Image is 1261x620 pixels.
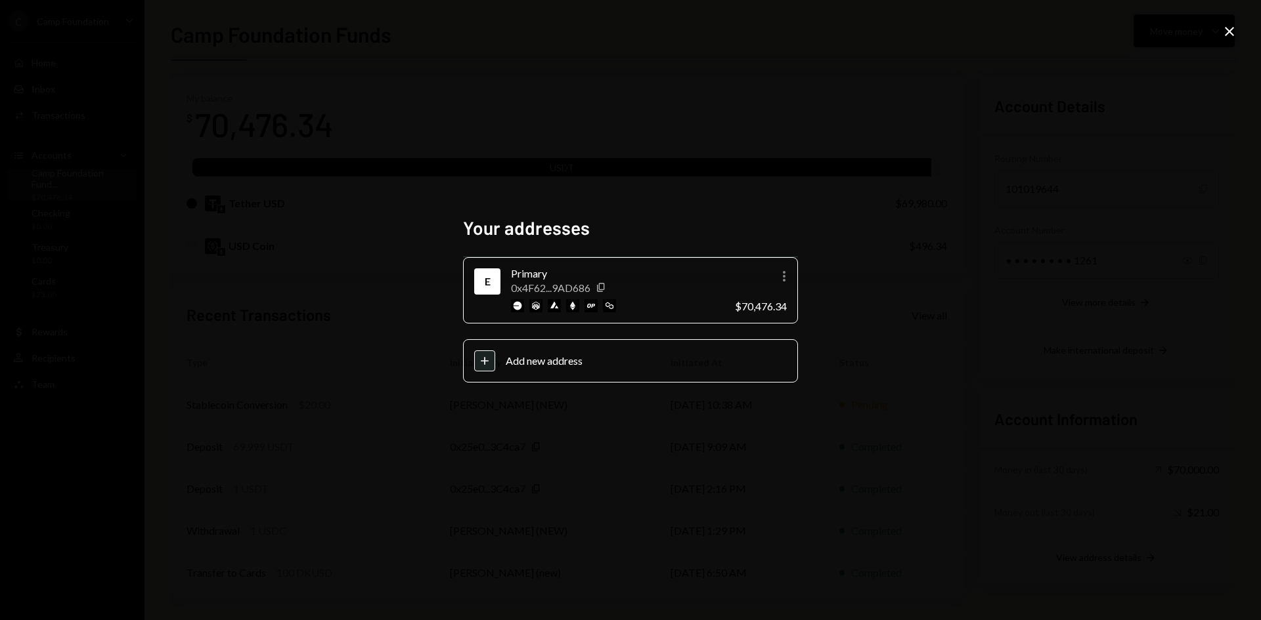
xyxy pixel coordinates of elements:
div: 0x4F62...9AD686 [511,281,590,294]
img: polygon-mainnet [603,299,616,312]
img: ethereum-mainnet [566,299,579,312]
div: Ethereum [477,271,498,292]
img: base-mainnet [511,299,524,312]
img: arbitrum-mainnet [529,299,542,312]
img: optimism-mainnet [585,299,598,312]
h2: Your addresses [463,215,798,241]
div: Add new address [506,354,787,367]
img: avalanche-mainnet [548,299,561,312]
button: Add new address [463,339,798,382]
div: Primary [511,266,724,281]
div: $70,476.34 [735,300,787,312]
